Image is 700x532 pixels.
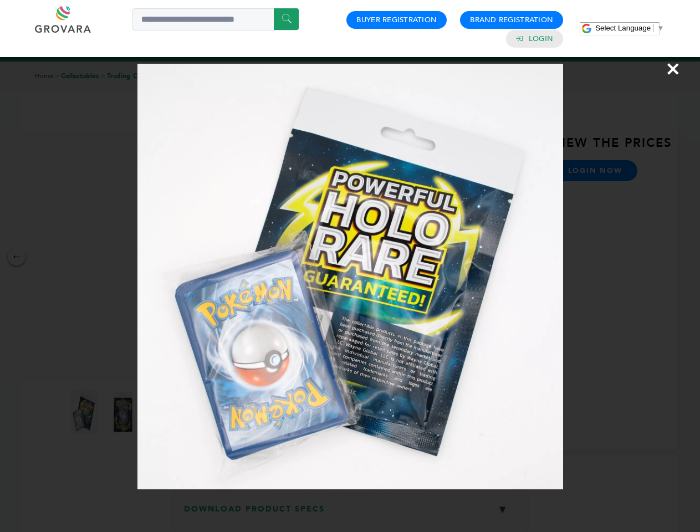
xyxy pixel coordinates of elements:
[595,24,651,32] span: Select Language
[132,8,299,30] input: Search a product or brand...
[356,15,437,25] a: Buyer Registration
[657,24,664,32] span: ▼
[529,34,553,44] a: Login
[666,53,681,84] span: ×
[470,15,553,25] a: Brand Registration
[137,64,563,489] img: Image Preview
[595,24,664,32] a: Select Language​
